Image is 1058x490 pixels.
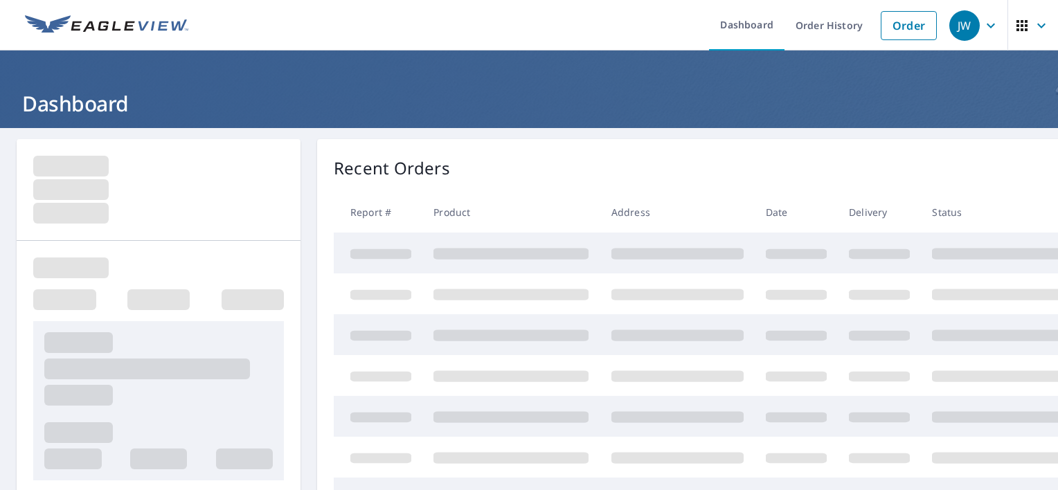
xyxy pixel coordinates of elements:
[949,10,980,41] div: JW
[422,192,600,233] th: Product
[881,11,937,40] a: Order
[838,192,921,233] th: Delivery
[755,192,838,233] th: Date
[17,89,1041,118] h1: Dashboard
[25,15,188,36] img: EV Logo
[600,192,755,233] th: Address
[334,192,422,233] th: Report #
[334,156,450,181] p: Recent Orders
